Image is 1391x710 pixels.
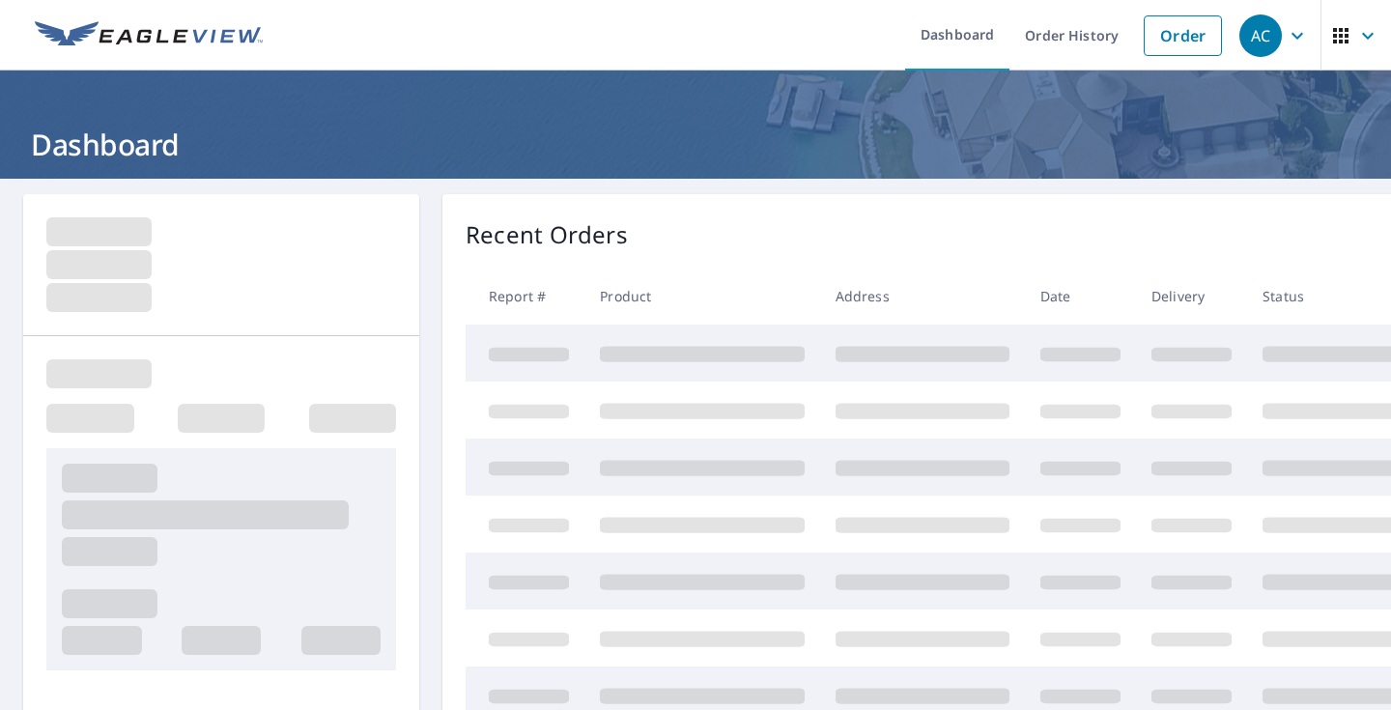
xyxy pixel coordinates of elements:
th: Address [820,268,1025,325]
a: Order [1144,15,1222,56]
div: AC [1239,14,1282,57]
th: Date [1025,268,1136,325]
th: Product [584,268,820,325]
h1: Dashboard [23,125,1368,164]
p: Recent Orders [466,217,628,252]
th: Report # [466,268,584,325]
img: EV Logo [35,21,263,50]
th: Delivery [1136,268,1247,325]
